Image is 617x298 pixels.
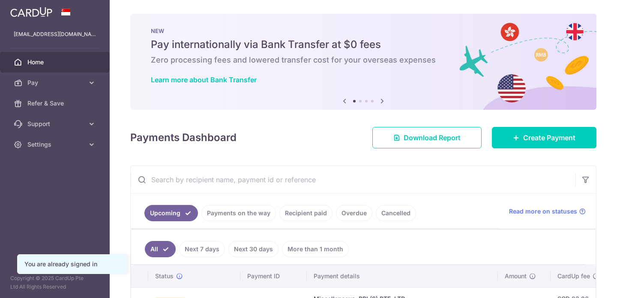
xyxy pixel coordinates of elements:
a: Create Payment [492,127,596,148]
span: Status [155,272,174,280]
span: Read more on statuses [509,207,577,216]
a: Overdue [336,205,372,221]
h6: Zero processing fees and lowered transfer cost for your overseas expenses [151,55,576,65]
a: Learn more about Bank Transfer [151,75,257,84]
span: CardUp fee [557,272,590,280]
span: Download Report [404,132,461,143]
a: Download Report [372,127,482,148]
span: Amount [505,272,527,280]
th: Payment details [307,265,498,287]
th: Payment ID [240,265,307,287]
a: Recipient paid [279,205,332,221]
h4: Payments Dashboard [130,130,237,145]
a: Cancelled [376,205,416,221]
div: You are already signed in [24,260,120,268]
span: Pay [27,78,84,87]
a: More than 1 month [282,241,349,257]
span: Create Payment [523,132,575,143]
input: Search by recipient name, payment id or reference [131,166,575,193]
p: [EMAIL_ADDRESS][DOMAIN_NAME] [14,30,96,39]
span: Refer & Save [27,99,84,108]
img: Bank transfer banner [130,14,596,110]
iframe: Opens a widget where you can find more information [562,272,608,294]
a: All [145,241,176,257]
a: Payments on the way [201,205,276,221]
span: Settings [27,140,84,149]
h5: Pay internationally via Bank Transfer at $0 fees [151,38,576,51]
p: NEW [151,27,576,34]
a: Read more on statuses [509,207,586,216]
img: CardUp [10,7,52,17]
a: Next 7 days [179,241,225,257]
a: Upcoming [144,205,198,221]
span: Home [27,58,84,66]
span: Support [27,120,84,128]
a: Next 30 days [228,241,279,257]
